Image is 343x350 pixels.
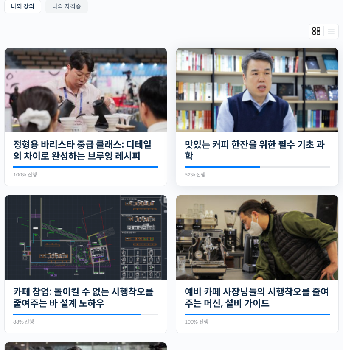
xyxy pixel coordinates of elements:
a: 맛있는 커피 한잔을 위한 필수 기초 과학 [185,139,330,162]
a: 카페 창업: 돌이킬 수 없는 시행착오를 줄여주는 바 설계 노하우 [13,286,158,310]
a: 홈 [3,269,56,290]
div: Members directory secondary navigation [309,24,339,39]
div: 100% 진행 [185,319,330,325]
a: 예비 카페 사장님들의 시행착오를 줄여주는 머신, 설비 가이드 [185,286,330,310]
a: 정형용 바리스타 중급 클래스: 디테일의 차이로 완성하는 브루잉 레시피 [13,139,158,162]
div: 88% 진행 [13,319,158,325]
div: 100% 진행 [13,172,158,177]
a: 설정 [110,269,163,290]
a: 대화 [56,269,110,290]
span: 대화 [78,282,88,289]
span: 홈 [27,282,32,288]
span: 설정 [131,282,141,288]
div: 52% 진행 [185,172,330,177]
